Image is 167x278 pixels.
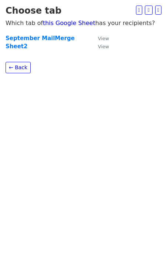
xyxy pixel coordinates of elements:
[6,6,161,16] h3: Choose tab
[6,19,161,27] p: Which tab of has your recipients?
[91,43,109,50] a: View
[91,35,109,42] a: View
[43,20,95,27] a: this Google Sheet
[6,62,31,73] a: ← Back
[98,36,109,41] small: View
[6,43,27,50] a: Sheet2
[98,44,109,49] small: View
[6,35,75,42] a: September MailMerge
